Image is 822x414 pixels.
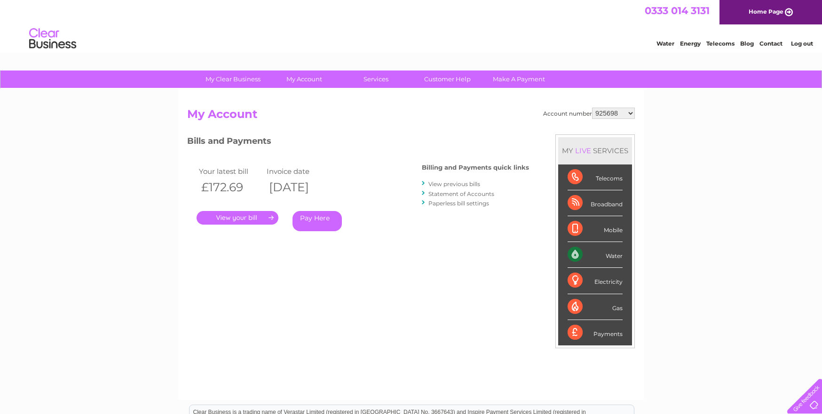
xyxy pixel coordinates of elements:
[29,24,77,53] img: logo.png
[558,137,632,164] div: MY SERVICES
[706,40,735,47] a: Telecoms
[740,40,754,47] a: Blog
[190,5,634,46] div: Clear Business is a trading name of Verastar Limited (registered in [GEOGRAPHIC_DATA] No. 3667643...
[428,180,480,187] a: View previous bills
[422,164,529,171] h4: Billing and Payments quick links
[568,216,623,242] div: Mobile
[568,242,623,268] div: Water
[791,40,813,47] a: Log out
[187,108,635,125] h2: My Account
[568,190,623,216] div: Broadband
[197,178,264,197] th: £172.69
[568,294,623,320] div: Gas
[568,164,623,190] div: Telecoms
[656,40,674,47] a: Water
[645,5,710,16] a: 0333 014 3131
[197,211,278,225] a: .
[264,165,332,178] td: Invoice date
[194,70,272,88] a: My Clear Business
[187,134,529,151] h3: Bills and Payments
[759,40,782,47] a: Contact
[428,190,494,197] a: Statement of Accounts
[543,108,635,119] div: Account number
[292,211,342,231] a: Pay Here
[428,200,489,207] a: Paperless bill settings
[480,70,558,88] a: Make A Payment
[409,70,486,88] a: Customer Help
[568,320,623,345] div: Payments
[197,165,264,178] td: Your latest bill
[573,146,593,155] div: LIVE
[680,40,701,47] a: Energy
[337,70,415,88] a: Services
[264,178,332,197] th: [DATE]
[568,268,623,294] div: Electricity
[266,70,343,88] a: My Account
